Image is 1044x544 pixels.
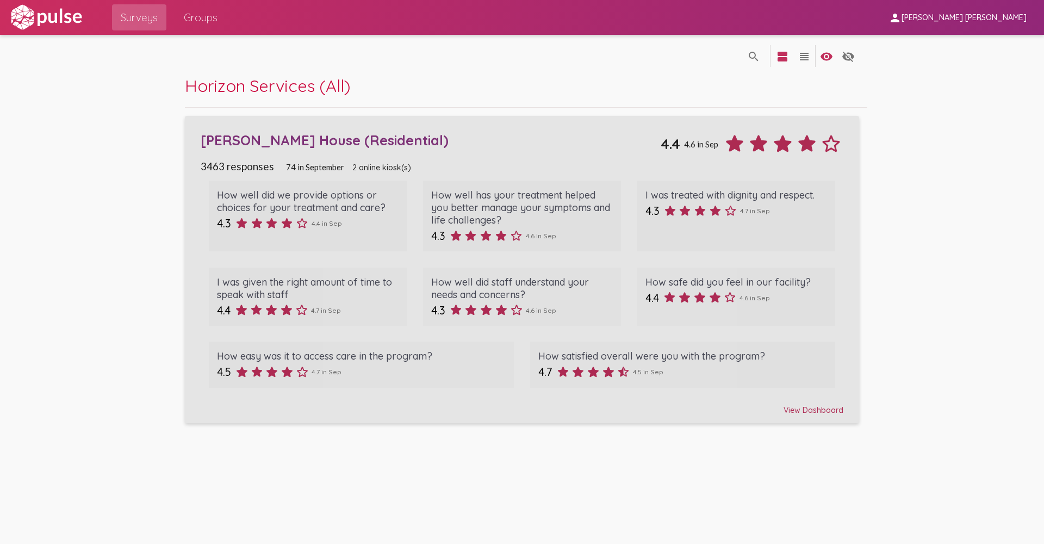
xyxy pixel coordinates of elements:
[201,395,843,415] div: View Dashboard
[837,45,859,67] button: language
[902,13,1027,23] span: [PERSON_NAME] [PERSON_NAME]
[217,350,506,362] div: How easy was it to access care in the program?
[645,189,828,201] div: I was treated with dignity and respect.
[816,45,837,67] button: language
[684,139,718,149] span: 4.6 in Sep
[185,116,860,424] a: [PERSON_NAME] House (Residential)4.44.6 in Sep3463 responses74 in September2 online kiosk(s)How w...
[217,365,231,379] span: 4.5
[217,217,231,230] span: 4.3
[526,232,556,240] span: 4.6 in Sep
[526,306,556,314] span: 4.6 in Sep
[217,189,399,214] div: How well did we provide options or choices for your treatment and care?
[798,50,811,63] mat-icon: language
[739,294,770,302] span: 4.6 in Sep
[311,306,341,314] span: 4.7 in Sep
[645,204,660,218] span: 4.3
[352,163,411,172] span: 2 online kiosk(s)
[217,276,399,301] div: I was given the right amount of time to speak with staff
[9,4,84,31] img: white-logo.svg
[645,291,659,305] span: 4.4
[431,304,445,317] span: 4.3
[743,45,765,67] button: language
[312,219,342,227] span: 4.4 in Sep
[312,368,341,376] span: 4.7 in Sep
[431,229,445,243] span: 4.3
[431,189,613,226] div: How well has your treatment helped you better manage your symptoms and life challenges?
[538,350,828,362] div: How satisfied overall were you with the program?
[538,365,552,379] span: 4.7
[842,50,855,63] mat-icon: language
[431,276,613,301] div: How well did staff understand your needs and concerns?
[776,50,789,63] mat-icon: language
[740,207,770,215] span: 4.7 in Sep
[185,75,351,96] span: Horizon Services (All)
[201,160,274,172] span: 3463 responses
[286,162,344,172] span: 74 in September
[201,132,661,149] div: [PERSON_NAME] House (Residential)
[175,4,226,30] a: Groups
[645,276,828,288] div: How safe did you feel in our facility?
[880,7,1035,27] button: [PERSON_NAME] [PERSON_NAME]
[793,45,815,67] button: language
[820,50,833,63] mat-icon: language
[217,304,231,317] span: 4.4
[747,50,760,63] mat-icon: language
[633,368,663,376] span: 4.5 in Sep
[772,45,793,67] button: language
[121,8,158,27] span: Surveys
[112,4,166,30] a: Surveys
[888,11,902,24] mat-icon: person
[184,8,217,27] span: Groups
[661,135,680,152] span: 4.4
